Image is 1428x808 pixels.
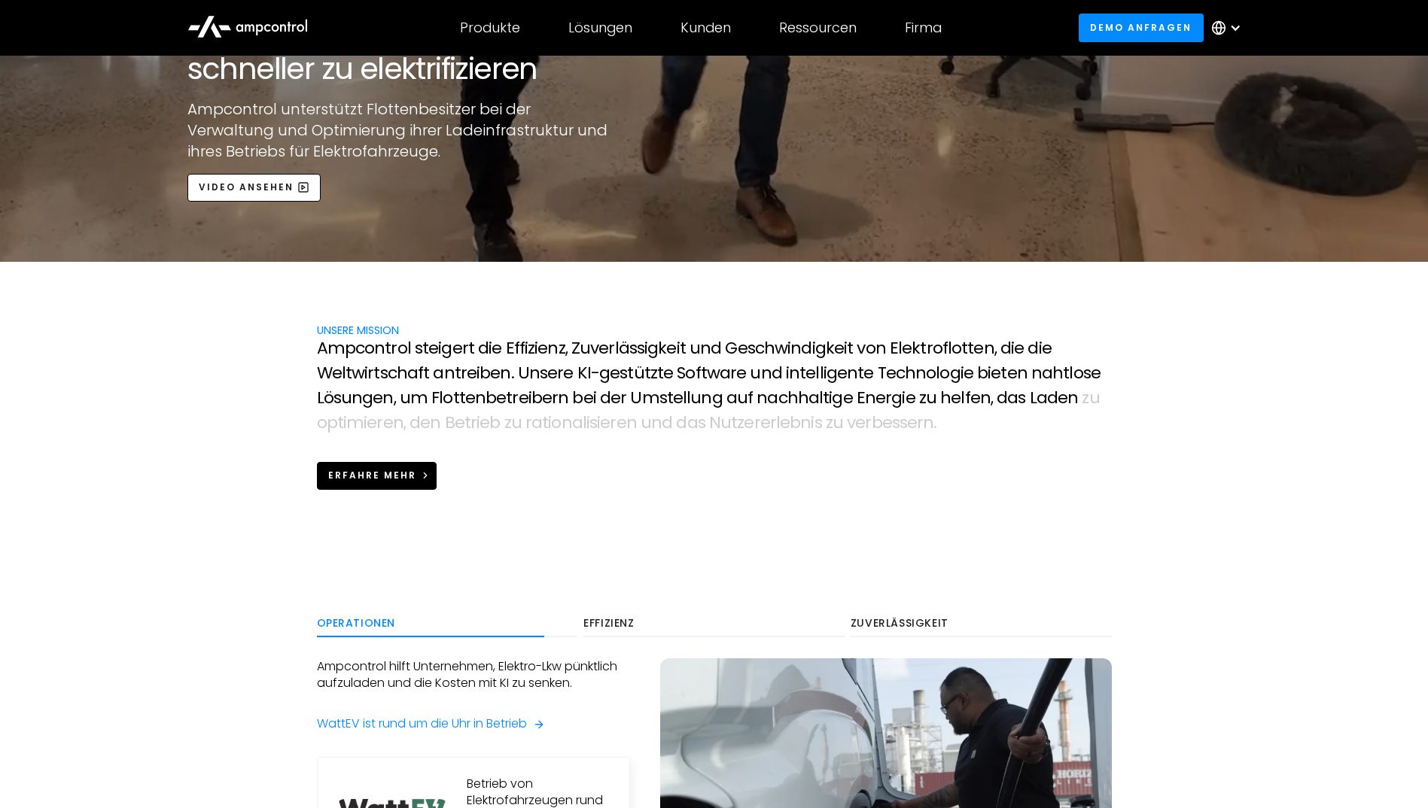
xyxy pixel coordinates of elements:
span: u [690,388,701,408]
span: e [496,388,506,408]
span: o [685,363,695,383]
span: n [701,388,711,408]
span: e [886,363,896,383]
span: b [531,388,542,408]
span: f [519,339,525,358]
span: n [789,363,799,383]
span: m [642,388,659,408]
span: v [590,339,598,358]
span: n [444,363,455,383]
span: i [787,339,790,358]
span: f [942,339,948,358]
span: f [696,363,701,383]
span: f [514,339,519,358]
div: WattEV ist rund um die Uhr in Betrieb [317,715,527,732]
span: n [1031,363,1042,383]
span: h [798,388,808,408]
span: i [786,363,789,383]
span: n [475,388,486,408]
span: r [620,388,626,408]
span: n [875,339,886,358]
span: b [572,388,583,408]
span: e [610,363,620,383]
span: i [902,388,905,408]
span: d [711,339,721,358]
span: i [1011,339,1014,358]
span: , [991,388,993,408]
span: S [677,363,685,383]
div: Produkte [460,20,520,36]
a: Erfahre mehr [317,462,437,490]
span: r [885,388,891,408]
span: p [327,413,337,433]
span: t [468,339,474,358]
span: t [823,388,829,408]
span: n [1017,363,1028,383]
span: e [598,339,608,358]
span: , [565,339,568,358]
span: e [902,339,912,358]
span: l [898,339,902,358]
span: n [393,413,403,433]
a: WattEV ist rund um die Uhr in Betrieb [317,715,631,732]
span: o [364,339,374,358]
span: c [755,339,764,358]
span: a [407,363,418,383]
span: n [790,339,801,358]
span: o [1073,363,1083,383]
span: i [1039,339,1042,358]
span: e [1007,363,1017,383]
span: G [725,339,737,358]
span: Z [571,339,580,358]
span: z [559,339,565,358]
span: r [470,413,477,433]
span: u [750,363,760,383]
span: e [834,339,844,358]
span: d [801,339,811,358]
span: r [927,339,933,358]
span: n [382,388,393,408]
span: E [857,388,865,408]
span: h [397,363,407,383]
span: e [1091,363,1101,383]
span: k [912,339,920,358]
span: d [1028,339,1038,358]
span: l [439,388,443,408]
span: t [373,363,379,383]
span: m [327,339,345,358]
span: n [374,339,385,358]
span: c [388,363,397,383]
span: t [799,363,805,383]
span: k [658,339,666,358]
span: , [403,413,406,433]
span: f [965,388,970,408]
span: n [1067,388,1078,408]
span: d [478,339,489,358]
span: z [919,388,926,408]
span: i [812,339,815,358]
span: E [506,339,514,358]
span: t [847,339,853,358]
span: t [627,363,633,383]
span: W [317,363,332,383]
span: e [373,388,382,408]
span: B [445,413,455,433]
span: e [875,388,885,408]
span: l [1069,363,1073,383]
div: Kunden [681,20,731,36]
span: r [367,363,373,383]
span: ü [634,363,644,383]
span: c [778,388,787,408]
span: K [577,363,587,383]
span: e [383,413,393,433]
span: m [346,413,364,433]
span: i [644,339,647,358]
span: o [397,339,407,358]
span: I [587,363,591,383]
span: t [701,363,707,383]
span: s [1018,388,1025,408]
span: e [547,363,557,383]
span: s [333,388,341,408]
span: d [600,388,610,408]
span: o [926,363,936,383]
